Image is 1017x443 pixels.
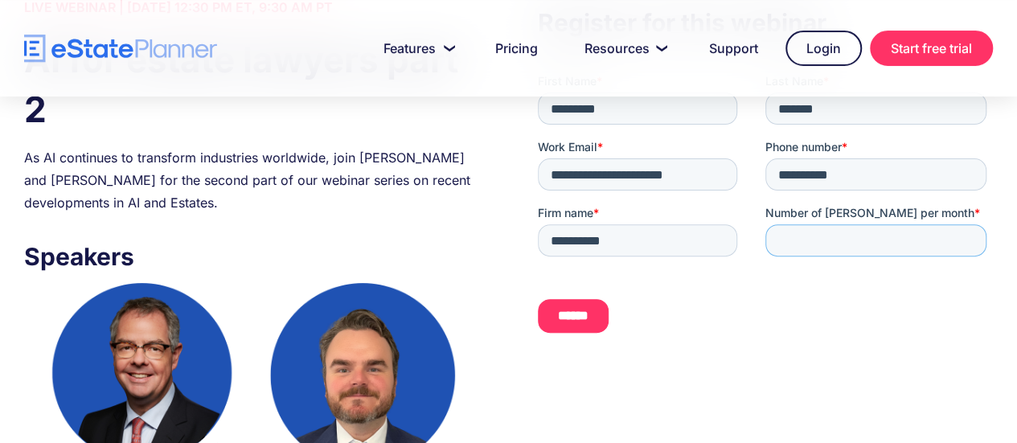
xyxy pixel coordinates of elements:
a: Features [364,32,468,64]
iframe: Form 0 [538,73,993,346]
div: As AI continues to transform industries worldwide, join [PERSON_NAME] and [PERSON_NAME] for the s... [24,146,479,214]
a: Resources [565,32,682,64]
a: Login [785,31,862,66]
a: home [24,35,217,63]
a: Pricing [476,32,557,64]
a: Start free trial [870,31,993,66]
h3: Speakers [24,238,479,275]
a: Support [690,32,777,64]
